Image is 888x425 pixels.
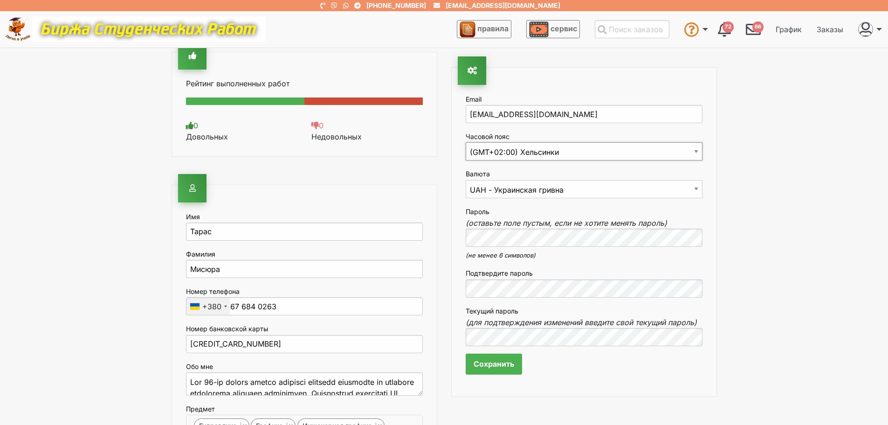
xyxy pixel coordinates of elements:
i: (для подтверждения изменений введите свой текущий пароль) [466,318,697,327]
input: Сохранить [466,354,522,375]
label: Текущий пароль [466,305,702,317]
label: Пароль [466,206,702,217]
textarea: Lor 96-ip dolors ametco adipisci elitsedd eiusmodte in utlabore etdolorema aliquaen adminimven. Q... [186,372,423,396]
i: (оставьте поле пустым, если не хотите менять пароль) [466,218,667,228]
a: 66 [738,17,768,42]
div: 0 [186,120,297,131]
label: Валюта [466,168,702,180]
a: [EMAIL_ADDRESS][DOMAIN_NAME] [446,1,560,9]
label: Обо мне [186,361,423,372]
label: Часовой пояс [466,131,702,142]
div: Недовольных [311,131,423,142]
label: Номер телефона [186,286,240,297]
img: agreement_icon-feca34a61ba7f3d1581b08bc946b2ec1ccb426f67415f344566775c155b7f62c.png [460,21,475,37]
p: (не менее 6 символов) [466,251,702,260]
label: Номер банковской карты [186,323,423,334]
label: Фамилия [186,248,423,260]
label: Email [466,93,702,105]
img: play_icon-49f7f135c9dc9a03216cfdbccbe1e3994649169d890fb554cedf0eac35a01ba8.png [529,21,549,37]
span: 72 [723,21,734,33]
input: Введите номер карты(обязательно) [186,335,423,353]
span: сервис [551,24,577,33]
a: Заказы [809,21,851,38]
a: 72 [710,17,738,42]
label: Подтвердите пароль [466,267,702,279]
img: motto-12e01f5a76059d5f6a28199ef077b1f78e012cfde436ab5cf1d4517935686d32.gif [32,16,265,42]
a: [PHONE_NUMBER] [366,1,426,9]
div: 0 [311,120,423,131]
input: Поиск заказов [595,20,669,38]
p: Рейтинг выполненных работ [186,78,423,90]
span: 66 [752,21,764,33]
a: сервис [526,20,580,38]
label: Предмет [186,403,423,415]
div: +380 [202,301,221,312]
div: Довольных [186,131,297,142]
input: Введите номер телефона(обязательно) [186,297,423,315]
a: правила [457,20,511,38]
a: График [768,21,809,38]
span: правила [477,24,509,33]
label: Имя [186,211,423,223]
div: Ukraine (Україна): +380 [186,298,230,315]
img: logo-c4363faeb99b52c628a42810ed6dfb4293a56d4e4775eb116515dfe7f33672af.png [5,17,31,41]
